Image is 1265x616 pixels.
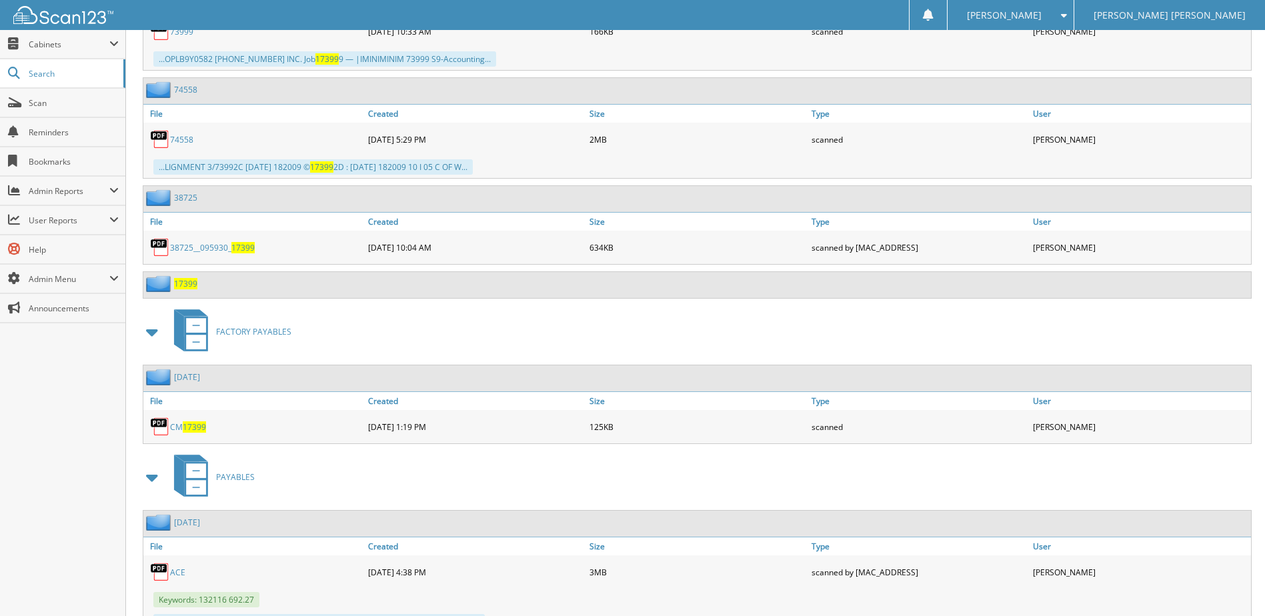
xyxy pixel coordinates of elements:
img: PDF.png [150,562,170,582]
span: [PERSON_NAME] [PERSON_NAME] [1094,11,1246,19]
div: 166KB [586,18,808,45]
a: Size [586,537,808,555]
span: 17399 [231,242,255,253]
a: ACE [170,567,185,578]
a: Type [808,392,1030,410]
a: 74558 [170,134,193,145]
img: folder2.png [146,369,174,385]
a: File [143,392,365,410]
span: PAYABLES [216,471,255,483]
img: scan123-logo-white.svg [13,6,113,24]
span: Keywords: 132116 692.27 [153,592,259,607]
a: 74558 [174,84,197,95]
span: User Reports [29,215,109,226]
div: [PERSON_NAME] [1030,234,1251,261]
a: Type [808,537,1030,555]
a: Created [365,213,586,231]
span: Reminders [29,127,119,138]
div: [DATE] 5:29 PM [365,126,586,153]
a: CM17399 [170,421,206,433]
div: [PERSON_NAME] [1030,126,1251,153]
a: PAYABLES [166,451,255,503]
a: User [1030,537,1251,555]
img: PDF.png [150,129,170,149]
div: 3MB [586,559,808,585]
span: Announcements [29,303,119,314]
span: 17399 [183,421,206,433]
div: [PERSON_NAME] [1030,18,1251,45]
a: User [1030,213,1251,231]
a: Type [808,105,1030,123]
a: [DATE] [174,371,200,383]
a: 17399 [174,278,197,289]
a: File [143,213,365,231]
div: [PERSON_NAME] [1030,559,1251,585]
div: ...LIGNMENT 3/73992C [DATE] 182009 © 2D : [DATE] 182009 10 I 05 C OF W... [153,159,473,175]
div: [DATE] 10:33 AM [365,18,586,45]
a: [DATE] [174,517,200,528]
span: Bookmarks [29,156,119,167]
img: folder2.png [146,514,174,531]
div: [DATE] 4:38 PM [365,559,586,585]
div: scanned [808,413,1030,440]
div: [DATE] 1:19 PM [365,413,586,440]
a: Created [365,105,586,123]
a: Created [365,392,586,410]
span: 17399 [310,161,333,173]
span: Scan [29,97,119,109]
img: folder2.png [146,189,174,206]
span: Admin Reports [29,185,109,197]
a: File [143,537,365,555]
span: [PERSON_NAME] [967,11,1042,19]
div: scanned by [MAC_ADDRESS] [808,559,1030,585]
div: scanned by [MAC_ADDRESS] [808,234,1030,261]
a: FACTORY PAYABLES [166,305,291,358]
iframe: Chat Widget [1198,552,1265,616]
div: ...OPLB9Y0582 [PHONE_NUMBER] INC. Job 9 — |IMINIMINIM 73999 S9-Accounting... [153,51,496,67]
a: Created [365,537,586,555]
a: Size [586,213,808,231]
a: 38725__095930_17399 [170,242,255,253]
div: scanned [808,18,1030,45]
div: scanned [808,126,1030,153]
img: PDF.png [150,237,170,257]
span: Search [29,68,117,79]
span: FACTORY PAYABLES [216,326,291,337]
a: Size [586,105,808,123]
div: 125KB [586,413,808,440]
span: Cabinets [29,39,109,50]
div: [PERSON_NAME] [1030,413,1251,440]
a: 38725 [174,192,197,203]
img: PDF.png [150,417,170,437]
a: Size [586,392,808,410]
img: PDF.png [150,21,170,41]
a: File [143,105,365,123]
a: Type [808,213,1030,231]
span: Help [29,244,119,255]
img: folder2.png [146,81,174,98]
a: 73999 [170,26,193,37]
span: 17399 [315,53,339,65]
div: 634KB [586,234,808,261]
img: folder2.png [146,275,174,292]
a: User [1030,392,1251,410]
a: User [1030,105,1251,123]
span: Admin Menu [29,273,109,285]
div: 2MB [586,126,808,153]
div: [DATE] 10:04 AM [365,234,586,261]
